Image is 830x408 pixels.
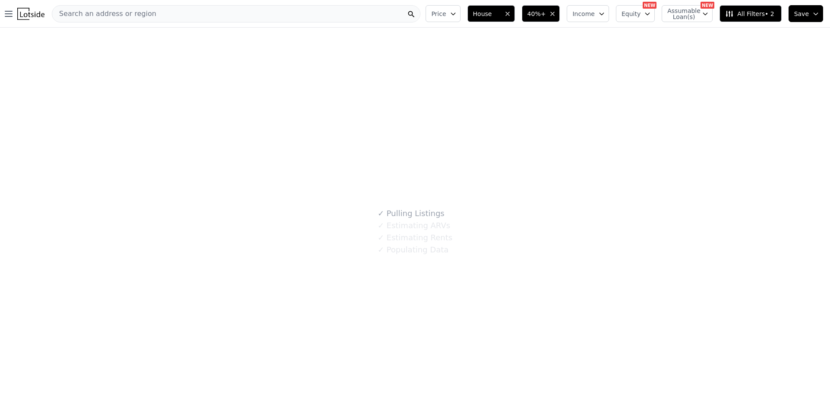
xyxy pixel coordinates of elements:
span: Save [794,10,809,18]
div: NEW [643,2,656,9]
span: ✓ [378,233,384,242]
span: House [473,10,501,18]
button: Price [426,5,460,22]
button: Income [567,5,609,22]
button: Save [789,5,823,22]
span: ✓ [378,221,384,230]
span: Income [572,10,595,18]
span: 40%+ [527,10,546,18]
button: Assumable Loan(s) [662,5,713,22]
span: All Filters • 2 [725,10,774,18]
span: Assumable Loan(s) [667,8,695,20]
div: Populating Data [378,244,448,256]
button: All Filters• 2 [720,5,781,22]
div: NEW [701,2,714,9]
span: Price [431,10,446,18]
button: House [467,5,515,22]
div: Estimating Rents [378,232,452,244]
button: 40%+ [522,5,560,22]
img: Lotside [17,8,44,20]
span: Search an address or region [52,9,156,19]
button: Equity [616,5,655,22]
span: Equity [622,10,641,18]
div: Pulling Listings [378,207,445,220]
span: ✓ [378,209,384,218]
div: Estimating ARVs [378,220,450,232]
span: ✓ [378,245,384,254]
